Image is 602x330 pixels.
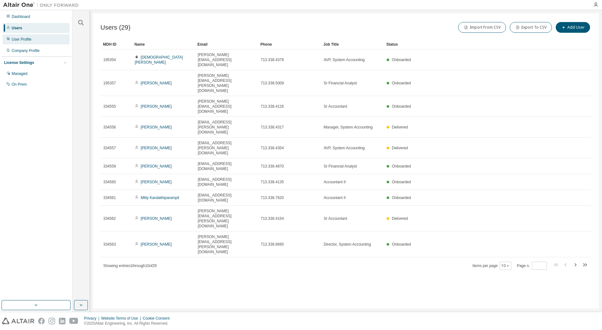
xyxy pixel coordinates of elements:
[198,208,255,229] span: [PERSON_NAME][EMAIL_ADDRESS][PERSON_NAME][DOMAIN_NAME]
[324,125,372,130] span: Manager, System Accounting
[141,146,172,150] a: [PERSON_NAME]
[386,39,559,49] div: Status
[261,195,284,200] span: 713.338.7620
[392,58,411,62] span: Onboarded
[141,104,172,109] a: [PERSON_NAME]
[103,145,116,151] span: 334557
[134,39,192,49] div: Name
[392,125,408,129] span: Delivered
[261,81,284,86] span: 713.338.5009
[12,48,40,53] div: Company Profile
[324,179,346,185] span: Accountant II
[4,60,34,65] div: License Settings
[261,164,284,169] span: 713.338.4870
[510,22,552,33] button: Export To CSV
[141,81,172,85] a: [PERSON_NAME]
[103,57,116,62] span: 195354
[392,146,408,150] span: Delivered
[100,24,130,31] span: Users (29)
[2,318,34,324] img: altair_logo.svg
[261,57,284,62] span: 713.338.4379
[3,2,82,8] img: Altair One
[12,26,22,31] div: Users
[392,164,411,168] span: Onboarded
[141,164,172,168] a: [PERSON_NAME]
[501,263,510,268] button: 10
[324,216,347,221] span: Sr Accountant
[261,242,284,247] span: 713.338.6695
[198,177,255,187] span: [EMAIL_ADDRESS][DOMAIN_NAME]
[12,71,27,76] div: Managed
[103,195,116,200] span: 334561
[324,195,346,200] span: Accountant II
[103,164,116,169] span: 334559
[84,316,101,321] div: Privacy
[141,180,172,184] a: [PERSON_NAME]
[135,55,183,65] a: [DEMOGRAPHIC_DATA][PERSON_NAME]
[324,104,347,109] span: Sr Accountant
[103,104,116,109] span: 334555
[261,104,284,109] span: 713.338.4126
[458,22,506,33] button: Import From CSV
[261,145,284,151] span: 713.338.4354
[261,216,284,221] span: 713.338.4154
[556,22,590,33] button: Add User
[103,242,116,247] span: 334563
[12,14,30,19] div: Dashboard
[392,81,411,85] span: Onboarded
[143,316,173,321] div: Cookie Consent
[198,234,255,254] span: [PERSON_NAME][EMAIL_ADDRESS][PERSON_NAME][DOMAIN_NAME]
[141,216,172,221] a: [PERSON_NAME]
[59,318,65,324] img: linkedin.svg
[198,73,255,93] span: [PERSON_NAME][EMAIL_ADDRESS][PERSON_NAME][DOMAIN_NAME]
[324,81,357,86] span: Sr Financial Analyst
[198,99,255,114] span: [PERSON_NAME][EMAIL_ADDRESS][DOMAIN_NAME]
[261,125,284,130] span: 713.338.4317
[517,262,547,270] span: Page n.
[101,316,143,321] div: Website Terms of Use
[103,39,129,49] div: MDH ID
[198,52,255,67] span: [PERSON_NAME][EMAIL_ADDRESS][DOMAIN_NAME]
[323,39,381,49] div: Job Title
[38,318,45,324] img: facebook.svg
[260,39,318,49] div: Phone
[473,262,511,270] span: Items per page
[198,161,255,171] span: [EMAIL_ADDRESS][DOMAIN_NAME]
[392,180,411,184] span: Onboarded
[141,196,179,200] a: Mitty Kandathiparampil
[392,242,411,247] span: Onboarded
[103,264,157,268] span: Showing entries 1 through 10 of 29
[324,145,365,151] span: AVP, System Accounting
[324,57,365,62] span: AVP, System Accounting
[198,120,255,135] span: [EMAIL_ADDRESS][PERSON_NAME][DOMAIN_NAME]
[324,242,371,247] span: Director, System Accounting
[48,318,55,324] img: instagram.svg
[103,125,116,130] span: 334556
[261,179,284,185] span: 713.338.4135
[324,164,357,169] span: Sr Financial Analyst
[12,37,31,42] div: User Profile
[392,216,408,221] span: Delivered
[141,242,172,247] a: [PERSON_NAME]
[141,125,172,129] a: [PERSON_NAME]
[392,196,411,200] span: Onboarded
[69,318,78,324] img: youtube.svg
[197,39,255,49] div: Email
[198,140,255,156] span: [EMAIL_ADDRESS][PERSON_NAME][DOMAIN_NAME]
[103,179,116,185] span: 334560
[12,82,27,87] div: On Prem
[103,81,116,86] span: 195357
[84,321,173,326] p: © 2025 Altair Engineering, Inc. All Rights Reserved.
[392,104,411,109] span: Onboarded
[198,193,255,203] span: [EMAIL_ADDRESS][DOMAIN_NAME]
[103,216,116,221] span: 334562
